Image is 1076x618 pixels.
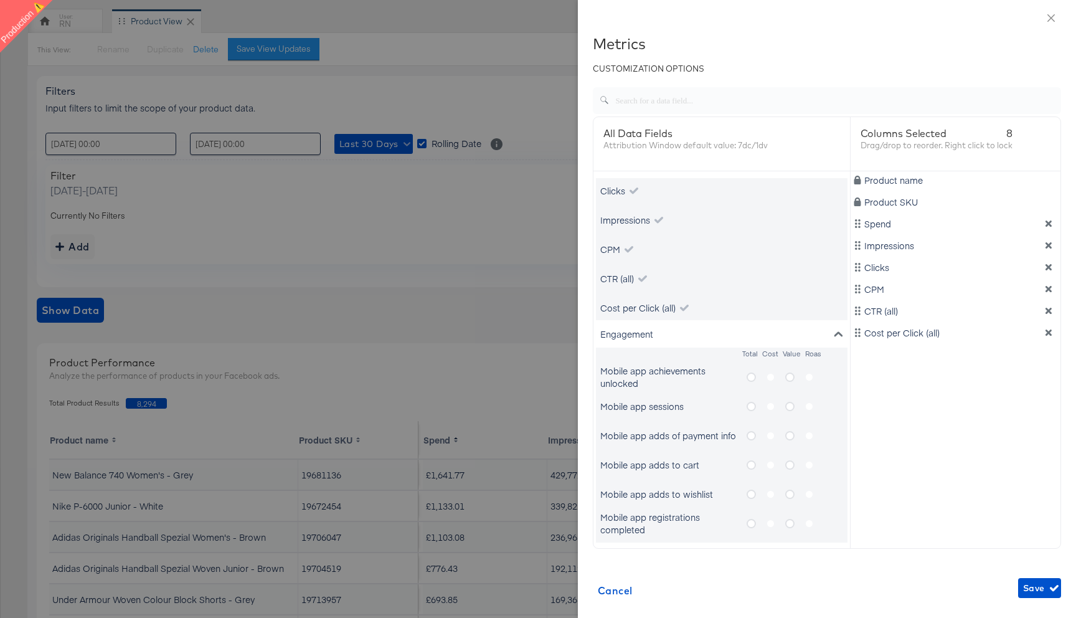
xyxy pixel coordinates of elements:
div: Mobile app adds of payment info [600,429,737,442]
button: Cancel [593,578,638,603]
div: CTR (all) [853,305,1059,317]
div: Attribution Window default value: 7dc/1dv [603,140,768,151]
span: Cost per Click (all) [864,326,940,339]
span: Impressions [864,239,914,252]
span: Cancel [598,582,633,599]
div: dimension-list [851,117,1061,548]
input: Search for a data field... [609,82,1061,109]
div: Drag/drop to reorder. Right click to lock [861,140,1012,151]
div: Cost per Click (all) [853,326,1059,339]
div: Impressions [853,239,1059,252]
div: Spend [853,217,1059,230]
button: Save [1018,578,1061,598]
div: metrics-list [593,171,850,542]
div: Mobile app adds to cart [600,459,737,471]
div: CTR (all) [600,272,634,285]
span: close [1046,13,1056,23]
span: Product name [864,174,923,186]
div: Mobile app registrations completed [600,511,737,536]
div: Columns Selected [861,127,1012,140]
div: Clicks [600,184,625,197]
span: Save [1023,581,1056,596]
span: Clicks [864,261,889,273]
div: CPM [600,243,620,255]
span: Cost [762,348,778,360]
span: Roas [805,348,821,360]
span: 8 [1006,127,1012,140]
span: CPM [864,283,884,295]
span: Total [742,348,758,360]
div: Mobile app sessions [600,400,737,412]
div: Mobile app adds to wishlist [600,488,737,500]
div: Clicks [853,261,1059,273]
div: Cost per Click (all) [600,302,676,314]
div: Mobile app achievements unlocked [600,364,737,389]
div: Metrics [593,35,1061,52]
span: Spend [864,217,891,230]
span: Product SKU [864,196,918,208]
div: All Data Fields [603,127,768,140]
div: CPM [853,283,1059,295]
span: CTR (all) [864,305,898,317]
div: Impressions [600,214,650,226]
div: CUSTOMIZATION OPTIONS [593,63,1061,75]
div: Engagement [596,320,847,348]
span: Value [783,348,801,360]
